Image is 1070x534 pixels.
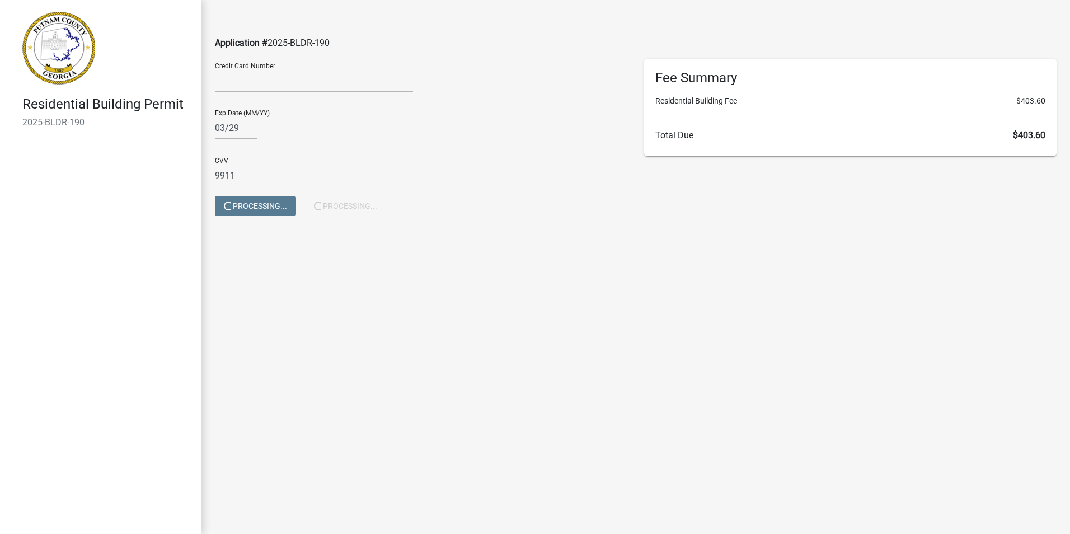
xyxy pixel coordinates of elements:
[22,12,95,85] img: Putnam County, Georgia
[655,70,1045,86] h6: Fee Summary
[1013,130,1045,140] span: $403.60
[314,202,377,210] span: Processing...
[224,202,287,210] span: Processing...
[267,38,330,48] span: 2025-BLDR-190
[655,130,1045,140] h6: Total Due
[215,196,296,216] button: Processing...
[215,38,267,48] span: Application #
[655,95,1045,107] li: Residential Building Fee
[215,63,275,69] label: Credit Card Number
[22,96,193,113] h4: Residential Building Permit
[1016,95,1045,107] span: $403.60
[305,196,386,216] button: Processing...
[22,117,193,128] h6: 2025-BLDR-190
